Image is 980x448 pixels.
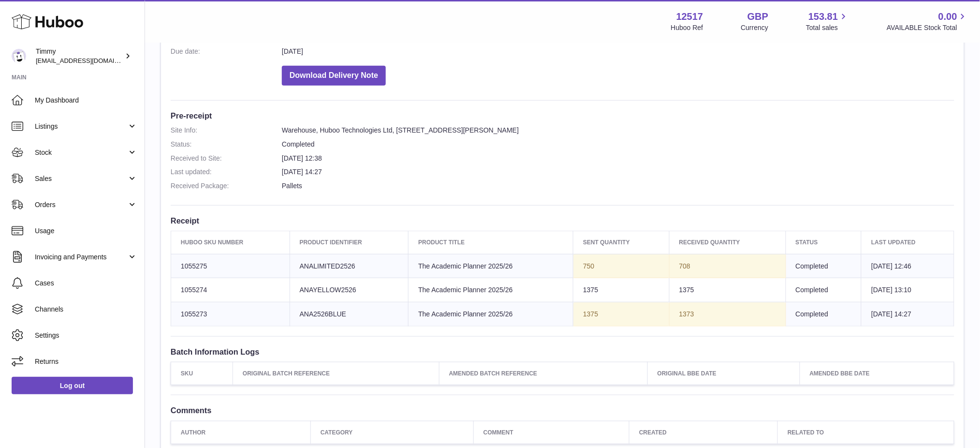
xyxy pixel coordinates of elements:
dt: Due date: [171,47,282,56]
th: Related to [778,421,954,444]
span: [EMAIL_ADDRESS][DOMAIN_NAME] [36,57,142,64]
span: Returns [35,357,137,366]
th: Comment [473,421,629,444]
th: Amended BBE Date [800,362,954,385]
th: Received Quantity [669,231,786,254]
td: 1375 [573,278,670,302]
td: 750 [573,254,670,278]
td: The Academic Planner 2025/26 [409,278,573,302]
dd: Pallets [282,181,954,191]
span: Listings [35,122,127,131]
td: ANA2526BLUE [290,302,409,327]
td: Completed [786,278,862,302]
td: ANAYELLOW2526 [290,278,409,302]
th: Author [171,421,311,444]
button: Download Delivery Note [282,66,386,86]
dd: [DATE] 12:38 [282,154,954,163]
span: AVAILABLE Stock Total [887,23,968,32]
dt: Site Info: [171,126,282,135]
span: My Dashboard [35,96,137,105]
td: ANALIMITED2526 [290,254,409,278]
td: Completed [786,254,862,278]
td: [DATE] 13:10 [862,278,954,302]
span: Invoicing and Payments [35,253,127,262]
th: Huboo SKU Number [171,231,290,254]
th: Last updated [862,231,954,254]
a: Log out [12,377,133,394]
dt: Received to Site: [171,154,282,163]
span: 153.81 [808,10,838,23]
td: [DATE] 14:27 [862,302,954,327]
span: Sales [35,174,127,183]
th: Sent Quantity [573,231,670,254]
img: internalAdmin-12517@internal.huboo.com [12,49,26,63]
dd: Completed [282,140,954,149]
span: Usage [35,226,137,236]
td: Completed [786,302,862,327]
th: Original Batch Reference [233,362,439,385]
div: Currency [741,23,769,32]
h3: Batch Information Logs [171,346,954,357]
td: The Academic Planner 2025/26 [409,302,573,327]
span: Settings [35,331,137,340]
td: The Academic Planner 2025/26 [409,254,573,278]
a: 0.00 AVAILABLE Stock Total [887,10,968,32]
dd: [DATE] [282,47,954,56]
a: 153.81 Total sales [806,10,849,32]
td: 1055273 [171,302,290,327]
th: Created [629,421,778,444]
h3: Pre-receipt [171,110,954,121]
span: Orders [35,200,127,209]
td: 1055275 [171,254,290,278]
span: Cases [35,279,137,288]
td: 1055274 [171,278,290,302]
dt: Last updated: [171,167,282,177]
div: Huboo Ref [671,23,703,32]
div: Timmy [36,47,123,65]
dd: Warehouse, Huboo Technologies Ltd, [STREET_ADDRESS][PERSON_NAME] [282,126,954,135]
dd: [DATE] 14:27 [282,167,954,177]
span: Total sales [806,23,849,32]
strong: 12517 [676,10,703,23]
span: 0.00 [938,10,957,23]
dt: Status: [171,140,282,149]
td: 1375 [669,278,786,302]
td: 1373 [669,302,786,327]
th: Amended Batch Reference [439,362,647,385]
th: Product Identifier [290,231,409,254]
dt: Received Package: [171,181,282,191]
th: Category [310,421,473,444]
span: Channels [35,305,137,314]
td: 708 [669,254,786,278]
th: Status [786,231,862,254]
h3: Comments [171,405,954,416]
th: Product title [409,231,573,254]
strong: GBP [747,10,768,23]
th: SKU [171,362,233,385]
th: Original BBE Date [647,362,800,385]
span: Stock [35,148,127,157]
h3: Receipt [171,215,954,226]
td: 1375 [573,302,670,327]
td: [DATE] 12:46 [862,254,954,278]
